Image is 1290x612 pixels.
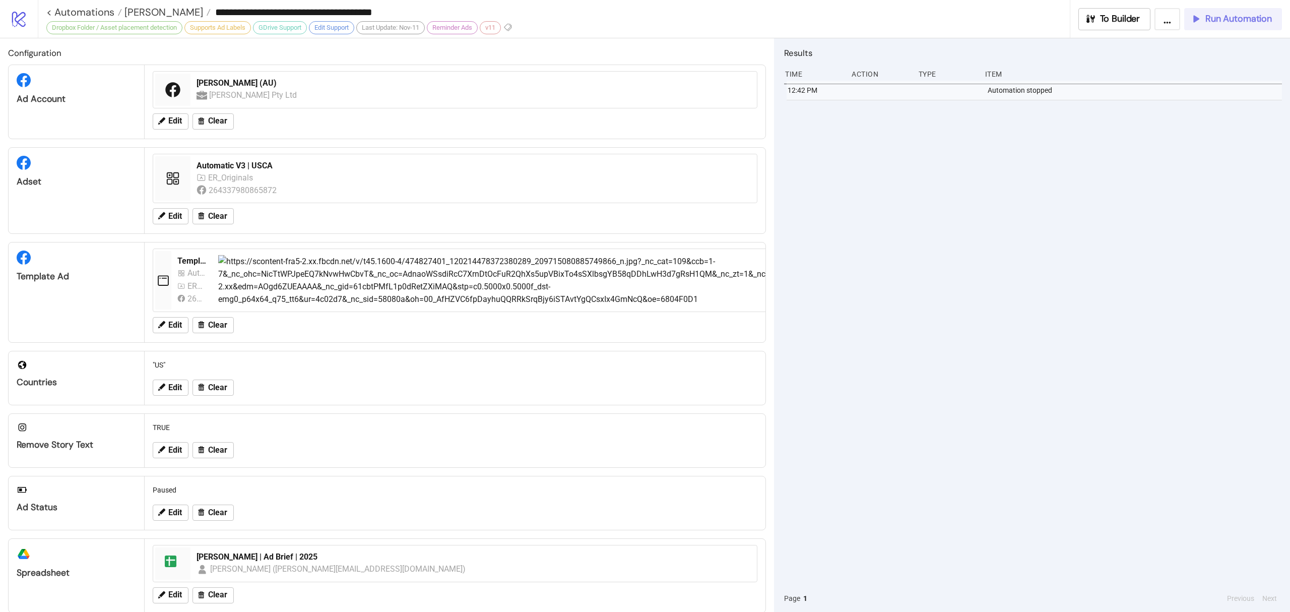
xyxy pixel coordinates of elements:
div: Dropbox Folder / Asset placement detection [46,21,182,34]
button: ... [1154,8,1180,30]
div: Template Ad [17,271,136,282]
a: [PERSON_NAME] [122,7,211,17]
span: To Builder [1100,13,1140,25]
div: Remove Story Text [17,439,136,451]
button: Previous [1224,593,1257,604]
div: TRUE [149,418,761,437]
span: Edit [168,212,182,221]
div: [PERSON_NAME] | Ad Brief | 2025 [197,552,751,563]
span: Clear [208,508,227,517]
span: Edit [168,321,182,330]
div: 12:42 PM [787,81,846,100]
div: Adset [17,176,136,188]
span: [PERSON_NAME] [122,6,203,19]
button: Edit [153,317,188,333]
span: Edit [168,590,182,599]
span: Clear [208,212,227,221]
div: 264337980865872 [209,184,279,197]
div: [PERSON_NAME] Pty Ltd [209,89,298,101]
button: Clear [192,505,234,521]
span: Edit [168,116,182,126]
span: Edit [168,446,182,455]
div: Ad Status [17,502,136,513]
div: Ad Account [17,93,136,105]
h2: Configuration [8,46,766,59]
div: "US" [149,355,761,375]
div: Template USCA [177,256,210,267]
div: Spreadsheet [17,567,136,579]
div: Countries [17,377,136,388]
img: https://scontent-fra5-2.xx.fbcdn.net/v/t45.1600-4/474827401_120214478372380289_209715080885749866... [218,255,892,306]
span: Edit [168,508,182,517]
div: Paused [149,480,761,500]
button: Edit [153,587,188,603]
div: Automatic V1 | USCA [187,267,206,279]
div: Supports Ad Labels [184,21,251,34]
button: Clear [192,587,234,603]
span: Clear [208,321,227,330]
button: Edit [153,505,188,521]
span: Clear [208,383,227,392]
div: ER_Originals [187,280,206,292]
div: Time [784,65,844,84]
div: Action [851,65,910,84]
button: Clear [192,380,234,396]
button: To Builder [1078,8,1151,30]
span: Clear [208,590,227,599]
button: Clear [192,442,234,458]
div: Automatic V3 | USCA [197,160,751,171]
div: v11 [480,21,501,34]
button: Edit [153,113,188,130]
div: [PERSON_NAME] (AU) [197,78,751,89]
span: Clear [208,116,227,126]
h2: Results [784,46,1282,59]
div: Automation stopped [987,81,1284,100]
button: Clear [192,317,234,333]
button: Edit [153,442,188,458]
div: [PERSON_NAME] ([PERSON_NAME][EMAIL_ADDRESS][DOMAIN_NAME]) [210,563,466,575]
button: Edit [153,208,188,224]
button: Clear [192,208,234,224]
div: Edit Support [309,21,354,34]
span: Edit [168,383,182,392]
div: Reminder Ads [427,21,478,34]
span: Page [784,593,800,604]
button: 1 [800,593,810,604]
button: Run Automation [1184,8,1282,30]
div: Type [918,65,977,84]
span: Run Automation [1205,13,1272,25]
div: Item [984,65,1282,84]
button: Clear [192,113,234,130]
span: Clear [208,446,227,455]
div: 264337980865872 [187,292,206,305]
button: Next [1259,593,1280,604]
div: GDrive Support [253,21,307,34]
div: ER_Originals [208,171,255,184]
a: < Automations [46,7,122,17]
div: Last Update: Nov-11 [356,21,425,34]
button: Edit [153,380,188,396]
